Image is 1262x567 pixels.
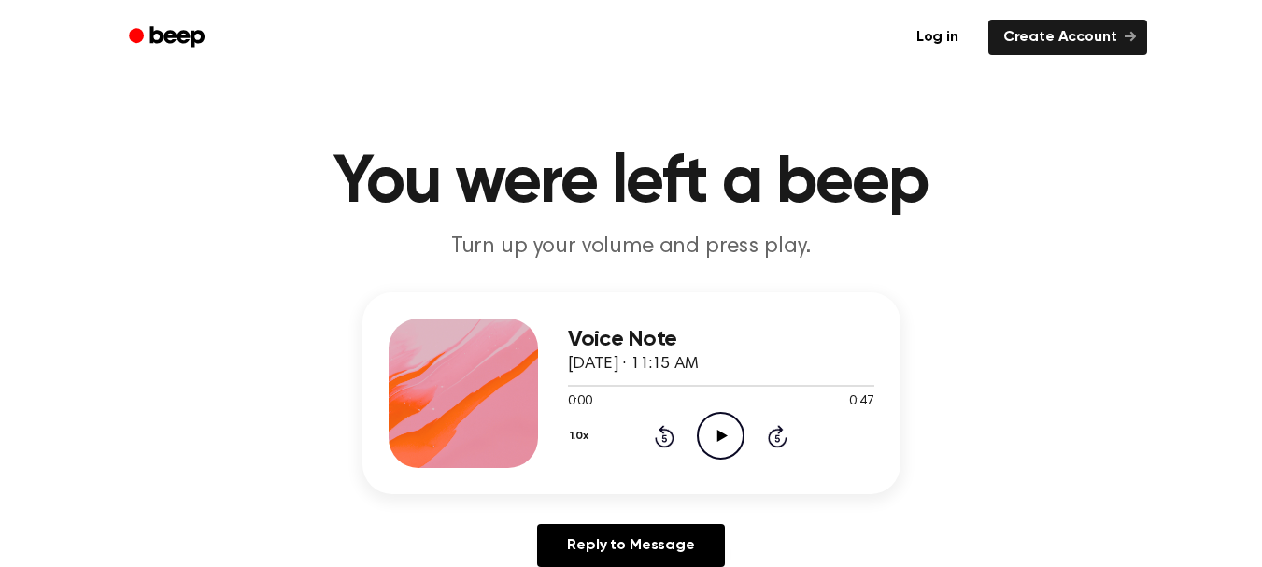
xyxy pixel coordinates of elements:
h1: You were left a beep [153,149,1110,217]
span: 0:47 [849,392,873,412]
p: Turn up your volume and press play. [273,232,990,262]
a: Log in [898,16,977,59]
a: Beep [116,20,221,56]
a: Reply to Message [537,524,724,567]
a: Create Account [988,20,1147,55]
span: [DATE] · 11:15 AM [568,356,699,373]
h3: Voice Note [568,327,874,352]
span: 0:00 [568,392,592,412]
button: 1.0x [568,420,596,452]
